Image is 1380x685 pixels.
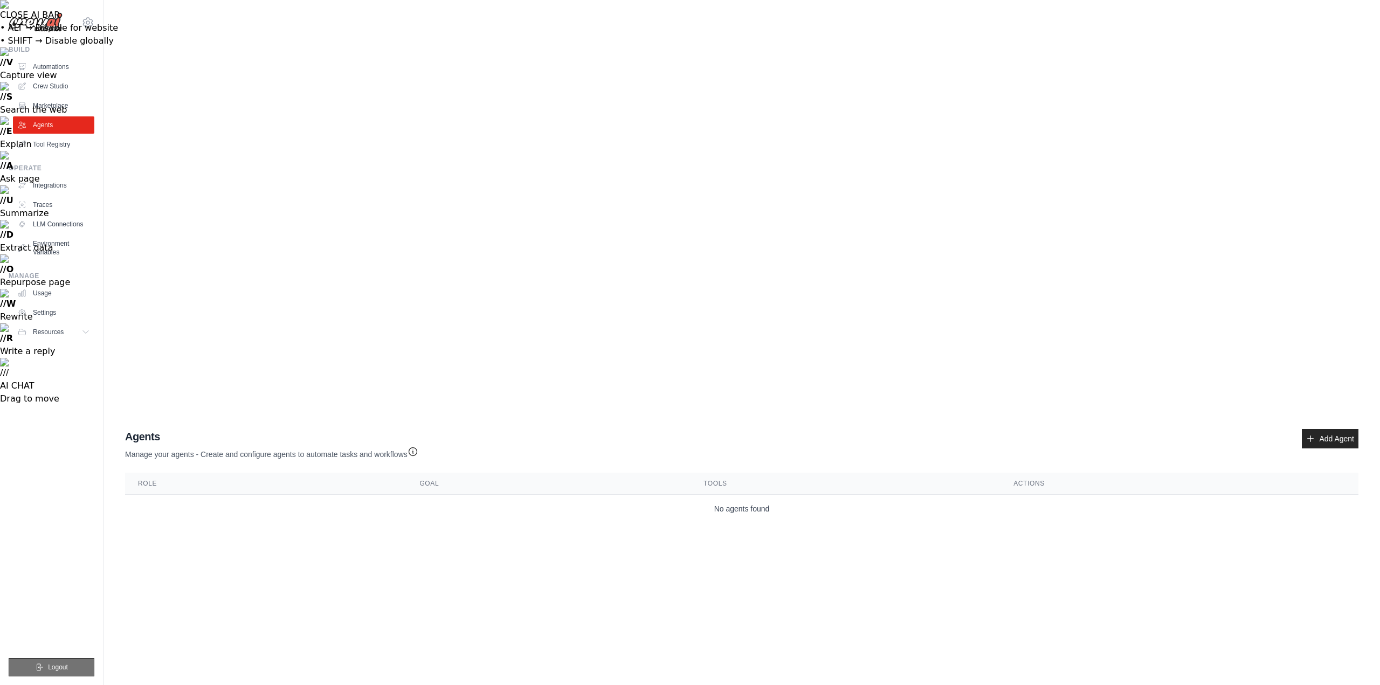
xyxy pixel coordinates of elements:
[9,658,94,676] button: Logout
[48,663,68,672] span: Logout
[125,444,418,460] p: Manage your agents - Create and configure agents to automate tasks and workflows
[125,429,418,444] h2: Agents
[406,473,691,495] th: Goal
[1000,473,1358,495] th: Actions
[1302,429,1358,448] a: Add Agent
[125,473,406,495] th: Role
[691,473,1000,495] th: Tools
[125,495,1358,523] td: No agents found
